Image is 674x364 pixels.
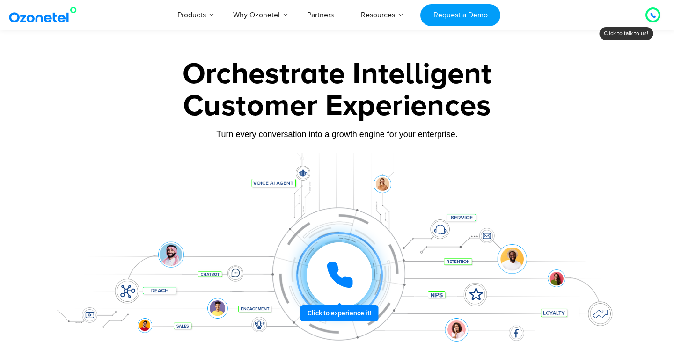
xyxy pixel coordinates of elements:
[420,4,500,26] a: Request a Demo
[44,59,630,89] div: Orchestrate Intelligent
[44,84,630,129] div: Customer Experiences
[44,129,630,139] div: Turn every conversation into a growth engine for your enterprise.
